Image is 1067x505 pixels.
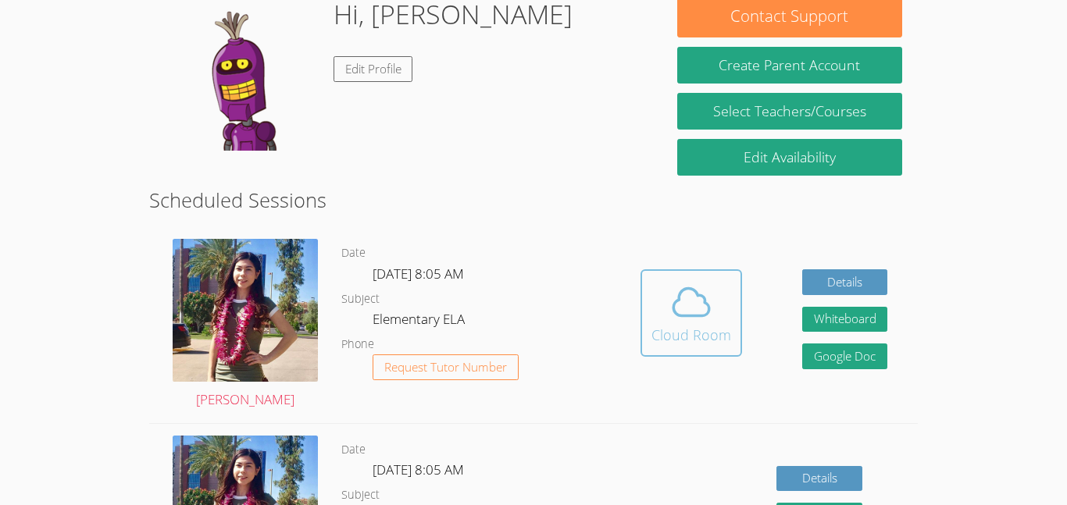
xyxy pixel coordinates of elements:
dd: Elementary ELA [373,308,468,335]
a: [PERSON_NAME] [173,239,318,411]
dt: Date [341,244,366,263]
dt: Phone [341,335,374,354]
img: avatar.png [173,239,318,382]
a: Google Doc [802,343,888,369]
span: [DATE] 8:05 AM [373,265,464,283]
h2: Scheduled Sessions [149,185,918,215]
dt: Subject [341,485,380,505]
button: Request Tutor Number [373,354,519,380]
dt: Subject [341,290,380,309]
a: Details [802,269,888,295]
div: Cloud Room [651,324,731,346]
button: Cloud Room [641,269,742,357]
a: Edit Profile [334,56,413,82]
span: Request Tutor Number [384,361,507,373]
a: Select Teachers/Courses [677,93,902,130]
button: Create Parent Account [677,47,902,84]
button: Whiteboard [802,307,888,333]
dt: Date [341,440,366,460]
a: Edit Availability [677,139,902,176]
span: [DATE] 8:05 AM [373,461,464,478]
a: Details [776,466,862,492]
